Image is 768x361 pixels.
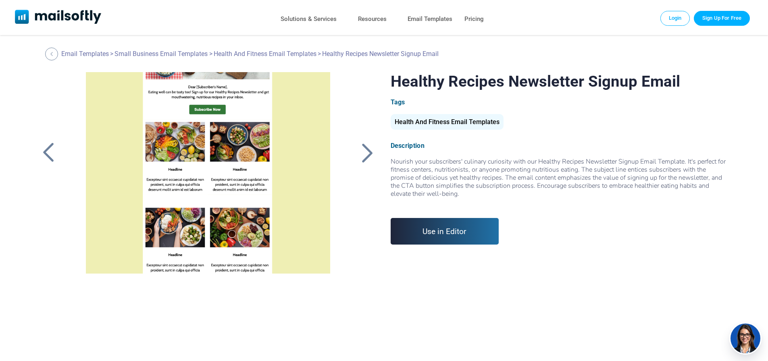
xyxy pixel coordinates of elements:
[114,50,208,58] a: Small Business Email Templates
[391,121,504,125] a: Health And Fitness Email Templates
[391,114,504,130] div: Health And Fitness Email Templates
[694,11,750,25] a: Trial
[281,13,337,25] a: Solutions & Services
[391,98,730,106] div: Tags
[358,13,387,25] a: Resources
[464,13,484,25] a: Pricing
[391,218,499,245] a: Use in Editor
[391,157,730,206] span: Nourish your subscribers' culinary curiosity with our Healthy Recipes Newsletter Signup Email Tem...
[660,11,690,25] a: Login
[38,142,58,163] a: Back
[391,72,730,90] h1: Healthy Recipes Newsletter Signup Email
[72,72,343,274] a: Healthy Recipes Newsletter Signup Email
[15,10,102,25] a: Mailsoftly
[61,50,109,58] a: Email Templates
[391,142,730,149] div: Description
[408,13,452,25] a: Email Templates
[214,50,316,58] a: Health And Fitness Email Templates
[45,48,60,60] a: Back
[358,142,378,163] a: Back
